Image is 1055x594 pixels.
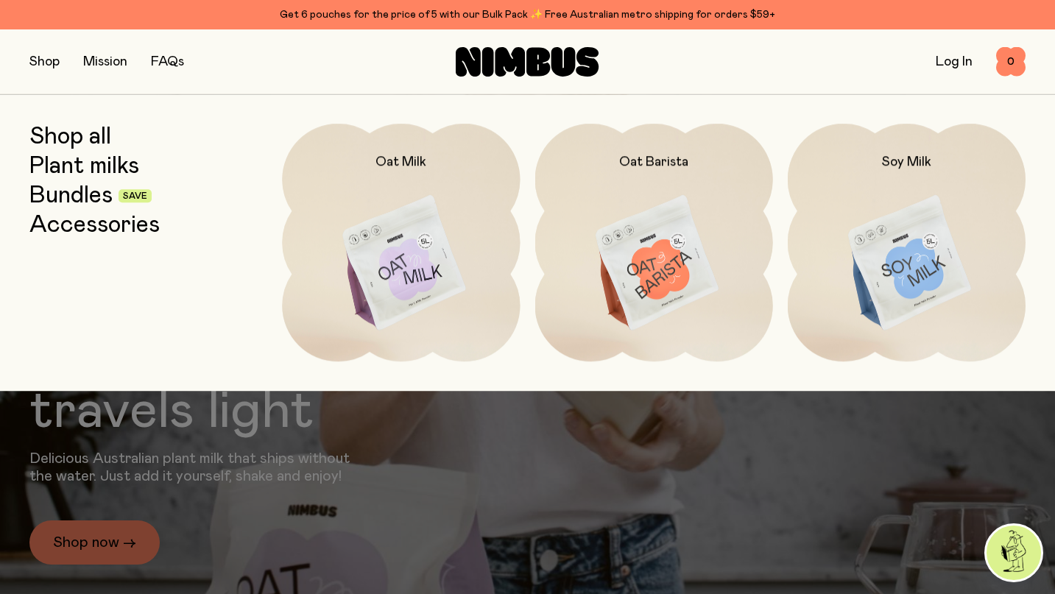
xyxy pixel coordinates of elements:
[535,124,773,361] a: Oat Barista
[788,124,1026,361] a: Soy Milk
[987,526,1041,580] img: agent
[619,153,688,171] h2: Oat Barista
[375,153,426,171] h2: Oat Milk
[282,124,520,361] a: Oat Milk
[29,6,1026,24] div: Get 6 pouches for the price of 5 with our Bulk Pack ✨ Free Australian metro shipping for orders $59+
[29,124,111,150] a: Shop all
[29,212,160,238] a: Accessories
[83,55,127,68] a: Mission
[29,183,113,209] a: Bundles
[29,153,139,180] a: Plant milks
[882,153,931,171] h2: Soy Milk
[996,47,1026,77] button: 0
[936,55,973,68] a: Log In
[123,192,147,201] span: Save
[151,55,184,68] a: FAQs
